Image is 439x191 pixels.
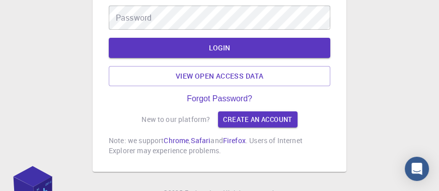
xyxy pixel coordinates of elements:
[223,136,246,145] a: Firefox
[109,66,330,86] a: View open access data
[109,38,330,58] button: LOGIN
[141,114,210,124] p: New to our platform?
[405,157,429,181] div: Open Intercom Messenger
[218,111,297,128] a: Create an account
[190,136,210,145] a: Safari
[109,136,330,156] p: Note: we support , and . Users of Internet Explorer may experience problems.
[187,94,252,103] a: Forgot Password?
[164,136,189,145] a: Chrome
